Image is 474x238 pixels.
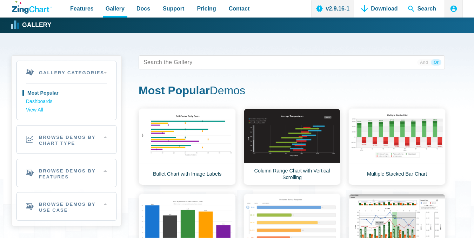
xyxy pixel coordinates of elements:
h2: Gallery Categories [17,61,116,83]
a: View All [26,106,107,114]
strong: Most Popular [139,84,210,97]
a: Multiple Stacked Bar Chart [348,108,446,185]
span: Or [431,59,441,66]
h2: Browse Demos By Use Case [17,192,116,220]
span: Pricing [197,4,216,13]
strong: Gallery [22,22,51,28]
span: Gallery [106,4,125,13]
h1: Demos [139,83,445,99]
a: ZingChart Logo. Click to return to the homepage [12,1,52,14]
h2: Browse Demos By Chart Type [17,125,116,154]
span: Contact [229,4,250,13]
a: Column Range Chart with Vertical Scrolling [243,108,341,185]
span: And [417,59,431,66]
a: Most Popular [26,89,107,97]
a: Gallery [12,20,51,30]
span: Docs [136,4,150,13]
span: Support [163,4,184,13]
a: Dashboards [26,97,107,106]
a: Bullet Chart with Image Labels [139,108,236,185]
h2: Browse Demos By Features [17,159,116,187]
span: Features [70,4,94,13]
